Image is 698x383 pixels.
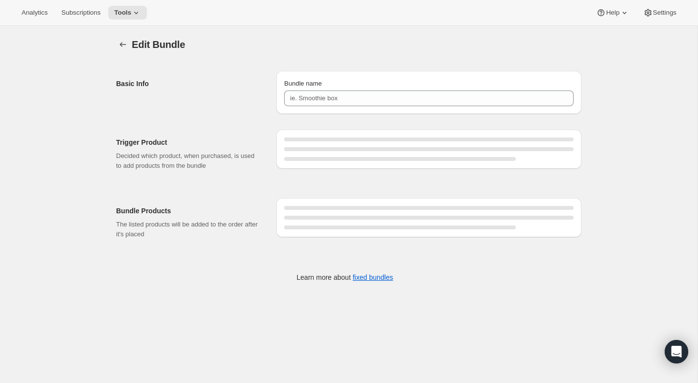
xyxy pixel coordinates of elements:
[653,9,676,17] span: Settings
[116,151,261,171] p: Decided which product, when purchased, is used to add products from the bundle
[116,220,261,239] p: The listed products will be added to the order after it's placed
[665,340,688,363] div: Open Intercom Messenger
[114,9,131,17] span: Tools
[61,9,100,17] span: Subscriptions
[108,6,147,20] button: Tools
[116,38,130,51] button: Bundles
[16,6,53,20] button: Analytics
[284,90,574,106] input: ie. Smoothie box
[590,6,635,20] button: Help
[22,9,48,17] span: Analytics
[637,6,682,20] button: Settings
[353,273,393,281] a: fixed bundles
[55,6,106,20] button: Subscriptions
[297,272,393,282] p: Learn more about
[116,79,261,89] h2: Basic Info
[284,80,322,87] span: Bundle name
[116,137,261,147] h2: Trigger Product
[606,9,619,17] span: Help
[116,206,261,216] h2: Bundle Products
[132,39,185,50] span: Edit Bundle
